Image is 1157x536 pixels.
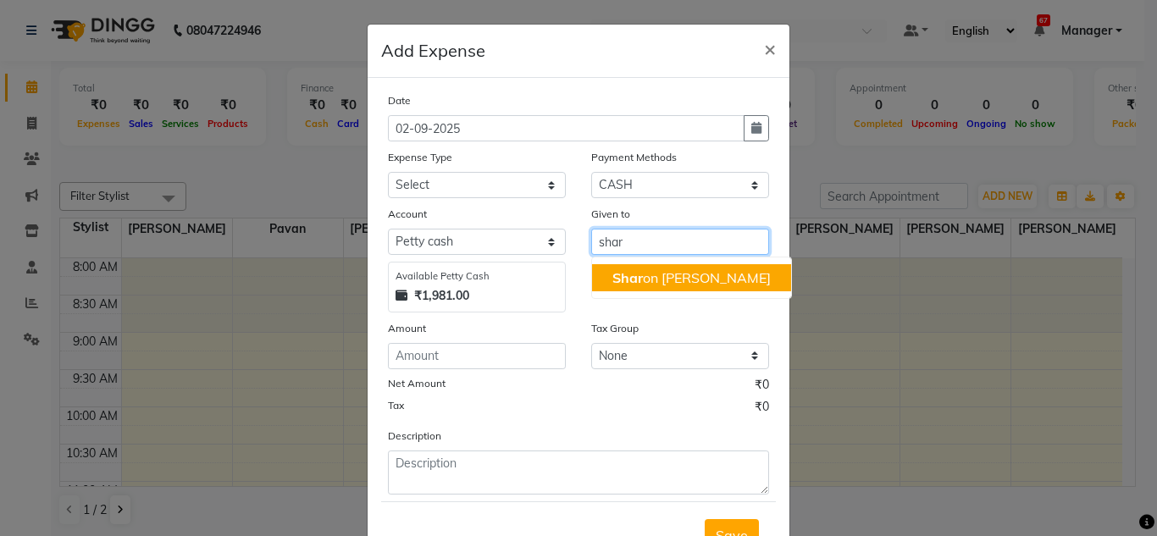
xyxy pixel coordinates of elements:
label: Expense Type [388,150,452,165]
strong: ₹1,981.00 [414,287,469,305]
button: Close [750,25,789,72]
label: Description [388,428,441,444]
label: Payment Methods [591,150,677,165]
span: ₹0 [755,376,769,398]
input: Given to [591,229,769,255]
label: Date [388,93,411,108]
input: Amount [388,343,566,369]
label: Account [388,207,427,222]
ngb-highlight: on [PERSON_NAME] [612,269,771,286]
label: Amount [388,321,426,336]
label: Tax [388,398,404,413]
label: Given to [591,207,630,222]
label: Tax Group [591,321,639,336]
span: ₹0 [755,398,769,420]
h5: Add Expense [381,38,485,64]
div: Available Petty Cash [396,269,558,284]
span: × [764,36,776,61]
span: Shar [612,269,643,286]
label: Net Amount [388,376,446,391]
